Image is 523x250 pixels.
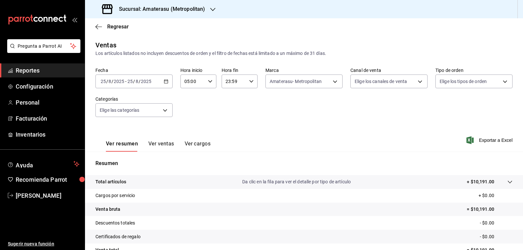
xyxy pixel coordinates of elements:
[133,79,135,84] span: /
[72,17,77,22] button: open_drawer_menu
[95,40,116,50] div: Ventas
[95,97,173,101] label: Categorías
[139,79,141,84] span: /
[106,141,211,152] div: navigation tabs
[95,50,513,57] div: Los artículos listados no incluyen descuentos de orden y el filtro de fechas está limitado a un m...
[106,141,138,152] button: Ver resumen
[7,39,80,53] button: Pregunta a Parrot AI
[95,220,135,226] p: Descuentos totales
[180,68,216,73] label: Hora inicio
[8,241,79,247] span: Sugerir nueva función
[125,79,127,84] span: -
[467,206,513,213] p: = $10,191.00
[479,192,513,199] p: + $0.00
[100,107,140,113] span: Elige las categorías
[95,206,120,213] p: Venta bruta
[480,233,513,240] p: - $0.00
[16,160,71,168] span: Ayuda
[95,24,129,30] button: Regresar
[148,141,174,152] button: Ver ventas
[467,178,494,185] p: + $10,191.00
[16,175,79,184] span: Recomienda Parrot
[106,79,108,84] span: /
[95,192,135,199] p: Cargos por servicio
[107,24,129,30] span: Regresar
[480,220,513,226] p: - $0.00
[350,68,428,73] label: Canal de venta
[16,66,79,75] span: Reportes
[135,79,139,84] input: --
[100,79,106,84] input: --
[270,78,322,85] span: Amaterasu- Metropolitan
[141,79,152,84] input: ----
[435,68,513,73] label: Tipo de orden
[16,114,79,123] span: Facturación
[5,47,80,54] a: Pregunta a Parrot AI
[113,79,125,84] input: ----
[95,68,173,73] label: Fecha
[95,159,513,167] p: Resumen
[355,78,407,85] span: Elige los canales de venta
[111,79,113,84] span: /
[16,130,79,139] span: Inventarios
[222,68,258,73] label: Hora fin
[95,178,126,185] p: Total artículos
[95,233,141,240] p: Certificados de regalo
[16,98,79,107] span: Personal
[108,79,111,84] input: --
[468,136,513,144] button: Exportar a Excel
[18,43,70,50] span: Pregunta a Parrot AI
[114,5,205,13] h3: Sucursal: Amaterasu (Metropolitan)
[185,141,211,152] button: Ver cargos
[127,79,133,84] input: --
[440,78,487,85] span: Elige los tipos de orden
[16,191,79,200] span: [PERSON_NAME]
[16,82,79,91] span: Configuración
[242,178,351,185] p: Da clic en la fila para ver el detalle por tipo de artículo
[265,68,343,73] label: Marca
